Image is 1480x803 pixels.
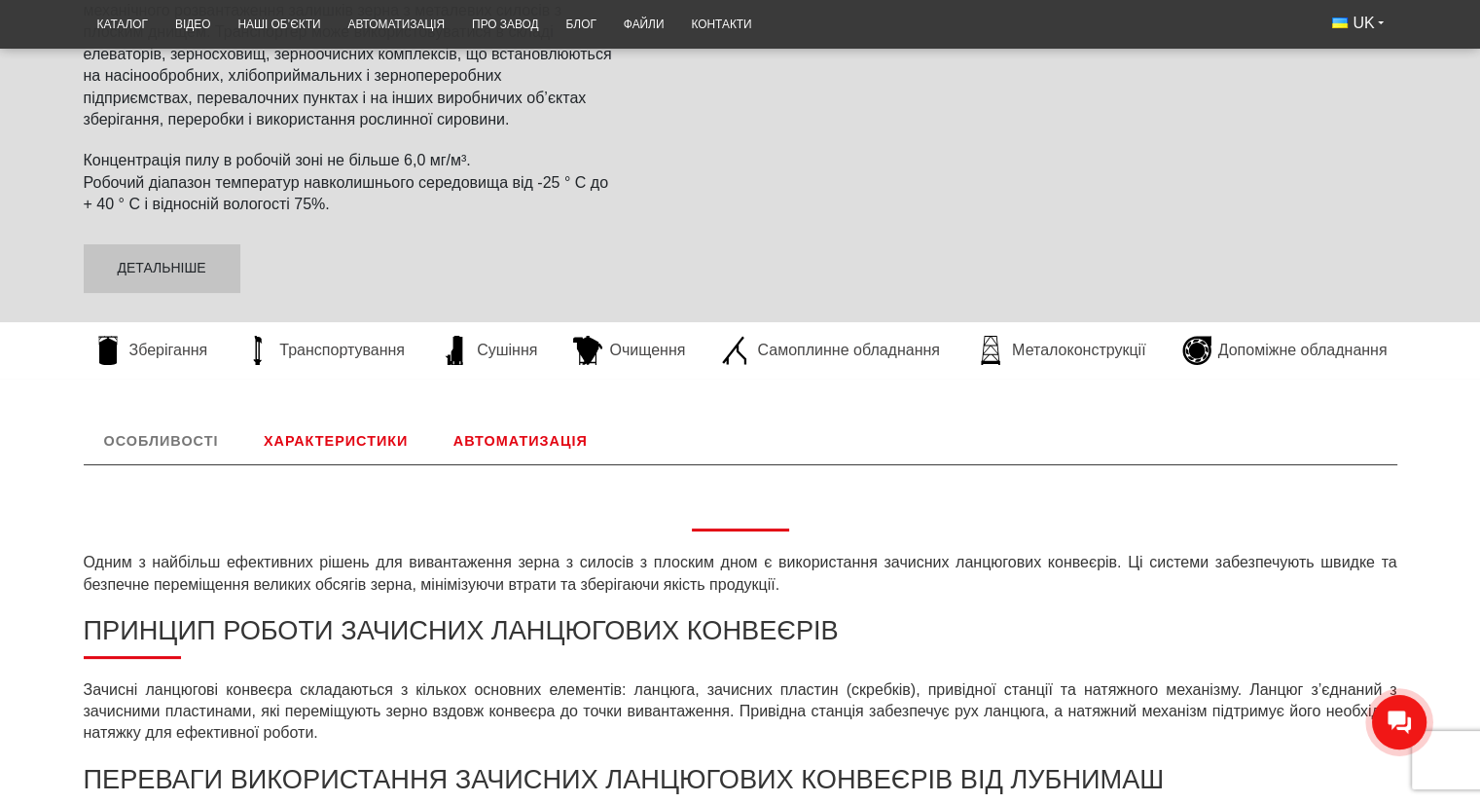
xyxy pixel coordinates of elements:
a: Файли [610,6,678,44]
span: Сушіння [477,340,537,361]
a: Транспортування [234,336,415,365]
a: Особливості [84,418,239,464]
p: Одним з найбільш ефективних рішень для вивантаження зерна з силосів з плоским дном є використання... [84,552,1397,596]
a: Металоконструкції [966,336,1155,365]
a: Очищення [563,336,695,365]
a: Блог [552,6,609,44]
span: Зберігання [129,340,208,361]
span: Транспортування [279,340,405,361]
span: UK [1353,13,1374,34]
a: Детальніше [84,244,240,293]
a: Самоплинне обладнання [711,336,949,365]
a: Про завод [458,6,552,44]
a: Допоміжне обладнання [1173,336,1397,365]
p: Зачисні ланцюгові конвеєра складаються з кількох основних елементів: ланцюга, зачисних пластин (с... [84,679,1397,745]
a: Автоматизація [334,6,458,44]
span: Допоміжне обладнання [1218,340,1388,361]
span: Самоплинне обладнання [757,340,939,361]
button: UK [1318,6,1396,41]
a: Сушіння [431,336,547,365]
img: Українська [1332,18,1348,28]
span: Очищення [609,340,685,361]
a: Відео [162,6,224,44]
a: Контакти [677,6,765,44]
a: Каталог [84,6,162,44]
p: Концентрація пилу в робочій зоні не більше 6,0 мг/м³. Робочий діапазон температур навколишнього с... [84,150,614,215]
a: Характеристики [243,418,428,464]
span: Металоконструкції [1012,340,1145,361]
a: Автоматизація [433,418,608,464]
a: Зберігання [84,336,218,365]
h2: Принцип роботи зачисних ланцюгових конвеєрів [84,615,1397,659]
a: Наші об’єкти [224,6,334,44]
